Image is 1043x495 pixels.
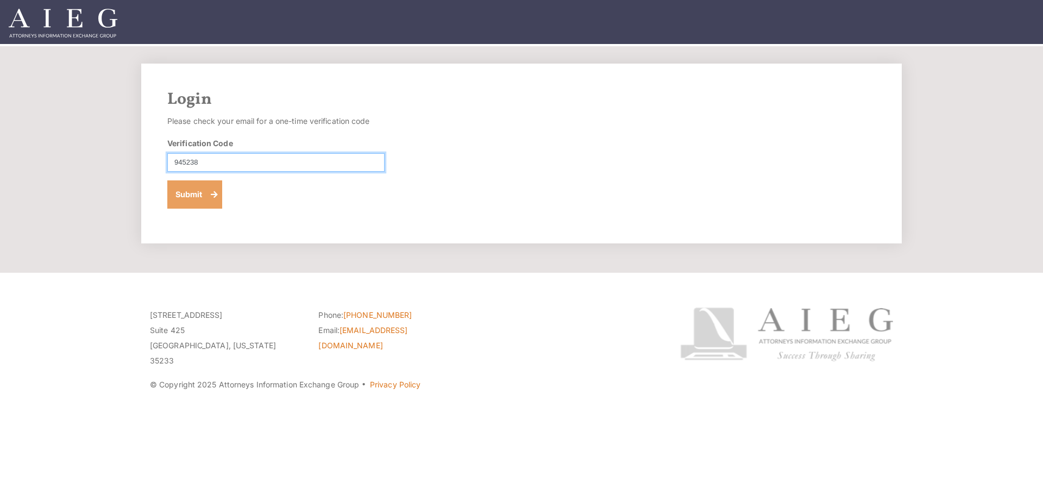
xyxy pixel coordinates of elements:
[370,380,420,389] a: Privacy Policy
[167,90,876,109] h2: Login
[318,323,470,353] li: Email:
[318,308,470,323] li: Phone:
[167,114,385,129] p: Please check your email for a one-time verification code
[361,384,366,390] span: ·
[343,310,412,319] a: [PHONE_NUMBER]
[167,137,233,149] label: Verification Code
[150,308,302,368] p: [STREET_ADDRESS] Suite 425 [GEOGRAPHIC_DATA], [US_STATE] 35233
[9,9,117,37] img: Attorneys Information Exchange Group
[318,325,407,350] a: [EMAIL_ADDRESS][DOMAIN_NAME]
[150,377,639,392] p: © Copyright 2025 Attorneys Information Exchange Group
[680,308,893,361] img: Attorneys Information Exchange Group logo
[167,180,222,209] button: Submit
